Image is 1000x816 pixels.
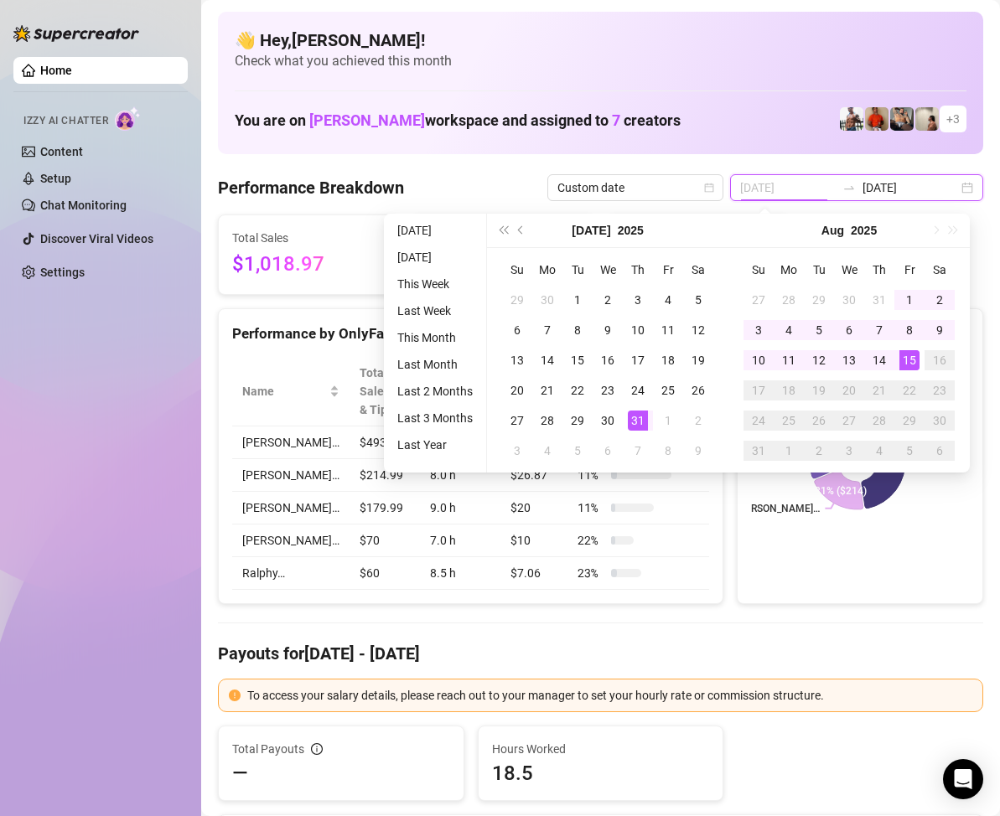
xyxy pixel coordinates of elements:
div: 8 [899,320,920,340]
td: 2025-08-07 [623,436,653,466]
td: 2025-07-20 [502,375,532,405]
div: 3 [507,441,527,461]
div: 13 [839,350,859,370]
div: 29 [809,290,829,310]
span: + 3 [946,110,960,128]
h4: 👋 Hey, [PERSON_NAME] ! [235,28,966,52]
span: 22 % [578,531,604,550]
td: 2025-06-30 [532,285,562,315]
td: 2025-07-30 [593,405,623,436]
td: 2025-07-26 [683,375,713,405]
div: 16 [930,350,950,370]
td: 2025-08-16 [925,345,955,375]
div: 4 [869,441,889,461]
div: 29 [899,411,920,431]
td: 2025-08-29 [894,405,925,436]
td: 2025-09-02 [804,436,834,466]
td: 9.0 h [420,492,500,524]
td: 2025-08-28 [864,405,894,436]
div: 16 [598,350,618,370]
div: 5 [899,441,920,461]
td: 2025-08-01 [653,405,683,436]
td: 2025-08-03 [744,315,774,345]
div: 25 [779,411,799,431]
span: — [232,760,248,787]
th: Sa [683,255,713,285]
h1: You are on workspace and assigned to creators [235,111,681,130]
th: Th [623,255,653,285]
td: 2025-08-18 [774,375,804,405]
div: 2 [809,441,829,461]
button: Choose a year [618,214,644,247]
div: 2 [598,290,618,310]
td: 2025-07-29 [804,285,834,315]
td: 2025-08-19 [804,375,834,405]
td: 2025-08-05 [804,315,834,345]
td: 2025-08-09 [683,436,713,466]
span: Total Sales [232,229,385,247]
div: 19 [809,380,829,400]
div: 31 [749,441,769,461]
td: 2025-08-20 [834,375,864,405]
td: [PERSON_NAME]… [232,459,350,492]
td: 2025-09-04 [864,436,894,466]
th: Mo [532,255,562,285]
td: 2025-08-25 [774,405,804,436]
span: calendar [704,183,714,193]
td: 2025-07-24 [623,375,653,405]
th: Th [864,255,894,285]
div: 13 [507,350,527,370]
td: 2025-07-10 [623,315,653,345]
div: 10 [628,320,648,340]
span: [PERSON_NAME] [309,111,425,129]
th: We [593,255,623,285]
td: 2025-07-11 [653,315,683,345]
div: 28 [537,411,557,431]
td: 2025-08-12 [804,345,834,375]
td: [PERSON_NAME]… [232,524,350,557]
div: 30 [930,411,950,431]
td: 2025-08-09 [925,315,955,345]
img: logo-BBDzfeDw.svg [13,25,139,42]
td: 2025-08-07 [864,315,894,345]
div: 22 [567,380,588,400]
div: 26 [688,380,708,400]
img: JUSTIN [840,107,863,131]
td: 2025-07-21 [532,375,562,405]
div: 18 [779,380,799,400]
span: exclamation-circle [229,689,241,701]
td: 2025-07-23 [593,375,623,405]
div: 22 [899,380,920,400]
td: 2025-08-13 [834,345,864,375]
div: 4 [779,320,799,340]
span: $1,018.97 [232,249,385,281]
div: 15 [899,350,920,370]
div: 26 [809,411,829,431]
div: 17 [628,350,648,370]
td: 2025-07-27 [744,285,774,315]
td: 2025-07-22 [562,375,593,405]
span: info-circle [311,743,323,755]
div: 20 [839,380,859,400]
td: 2025-07-17 [623,345,653,375]
td: $10 [500,524,568,557]
div: To access your salary details, please reach out to your manager to set your hourly rate or commis... [247,686,972,705]
td: 2025-07-28 [774,285,804,315]
td: 2025-08-04 [532,436,562,466]
td: $20 [500,492,568,524]
td: 2025-07-12 [683,315,713,345]
td: 2025-07-31 [864,285,894,315]
th: Mo [774,255,804,285]
td: 2025-07-18 [653,345,683,375]
td: $214.99 [350,459,420,492]
span: Custom date [557,175,713,200]
td: 2025-08-21 [864,375,894,405]
li: [DATE] [391,247,479,267]
td: [PERSON_NAME]… [232,426,350,459]
div: 1 [899,290,920,310]
span: to [842,181,856,194]
div: 27 [507,411,527,431]
td: 2025-07-29 [562,405,593,436]
a: Settings [40,266,85,279]
div: 24 [628,380,648,400]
